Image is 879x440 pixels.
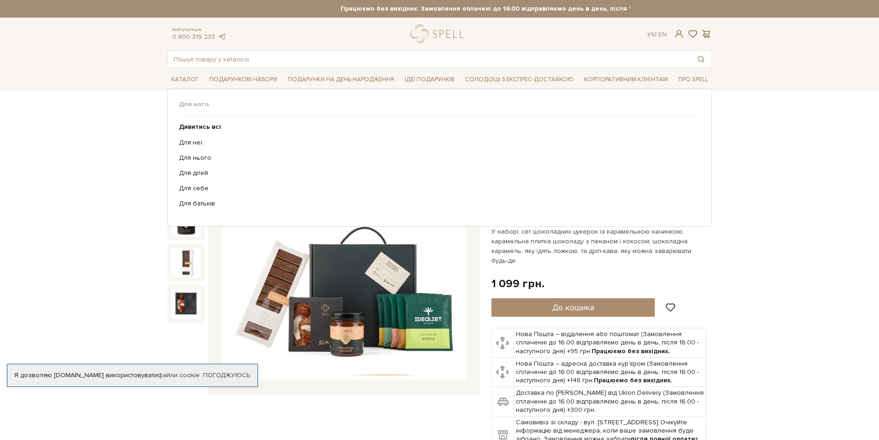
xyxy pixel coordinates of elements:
[179,139,694,147] a: Для неї
[179,154,694,162] a: Для нього
[580,72,671,87] a: Корпоративним клієнтам
[217,33,227,41] a: telegram
[514,328,706,358] td: Нова Пошта – відділення або поштомат (Замовлення сплаченні до 16:00 відправляємо день в день, піс...
[658,30,667,38] a: En
[179,184,694,193] a: Для себе
[179,100,700,108] span: Для кого
[655,30,657,38] span: |
[179,169,694,177] a: Для дітей
[222,136,466,380] img: Подарунок Карамельний кава-брейк
[514,387,706,416] td: Доставка по [PERSON_NAME] від Uklon Delivery (Замовлення сплаченні до 16:00 відправляємо день в д...
[284,72,398,87] span: Подарунки на День народження
[491,298,655,317] button: До кошика
[172,33,215,41] a: 0 800 319 233
[171,289,201,318] img: Подарунок Карамельний кава-брейк
[158,371,200,379] a: файли cookie
[491,277,544,291] div: 1 099 грн.
[647,30,667,39] div: Ук
[491,227,708,265] p: У наборі: сет шоколадних цукерок із карамельною начинкою, карамельна плитка шоколаду з пеканом і ...
[179,199,694,208] a: Для батьків
[594,376,672,384] b: Працюємо без вихідних.
[171,248,201,277] img: Подарунок Карамельний кава-брейк
[167,72,203,87] span: Каталог
[168,51,690,67] input: Пошук товару у каталозі
[592,347,670,355] b: Працюємо без вихідних.
[172,27,227,33] span: Консультація:
[249,5,794,13] strong: Працюємо без вихідних. Замовлення оплачені до 16:00 відправляємо день в день, після 16:00 - насту...
[167,89,712,226] div: Каталог
[675,72,712,87] span: Про Spell
[179,123,221,131] b: Дивитись всі
[203,371,250,380] a: Погоджуюсь
[514,357,706,387] td: Нова Пошта – адресна доставка кур'єром (Замовлення сплаченні до 16:00 відправляємо день в день, п...
[552,302,594,313] span: До кошика
[206,72,281,87] span: Подарункові набори
[690,51,712,67] button: Пошук товару у каталозі
[179,123,694,131] a: Дивитись всі
[461,72,577,87] a: Солодощі з експрес-доставкою
[401,72,458,87] span: Ідеї подарунків
[410,24,468,43] a: logo
[7,371,257,380] div: Я дозволяю [DOMAIN_NAME] використовувати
